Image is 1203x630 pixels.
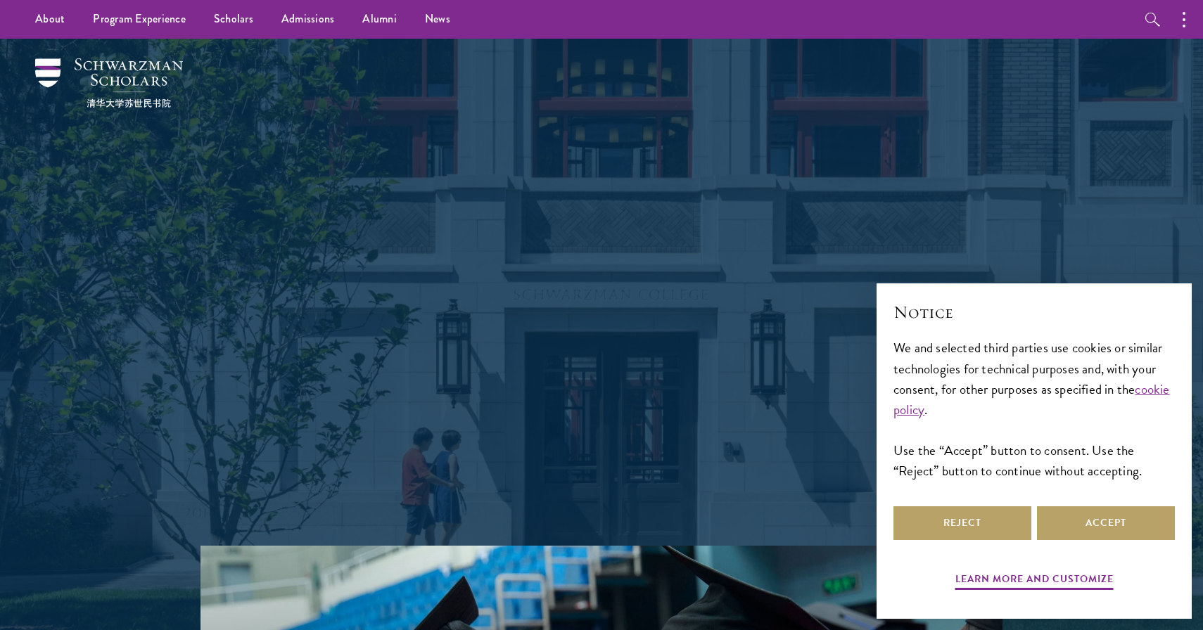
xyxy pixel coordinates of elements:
[955,570,1114,592] button: Learn more and customize
[35,58,183,108] img: Schwarzman Scholars
[893,379,1170,420] a: cookie policy
[893,506,1031,540] button: Reject
[893,300,1175,324] h2: Notice
[1037,506,1175,540] button: Accept
[893,337,1175,480] div: We and selected third parties use cookies or similar technologies for technical purposes and, wit...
